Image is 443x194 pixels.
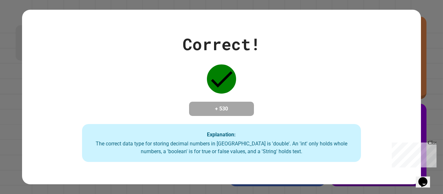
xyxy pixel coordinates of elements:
[389,140,437,167] iframe: chat widget
[183,32,260,56] div: Correct!
[416,168,437,188] iframe: chat widget
[89,140,355,155] div: The correct data type for storing decimal numbers in [GEOGRAPHIC_DATA] is 'double'. An 'int' only...
[196,105,247,113] h4: + 530
[207,131,236,137] strong: Explanation:
[3,3,45,41] div: Chat with us now!Close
